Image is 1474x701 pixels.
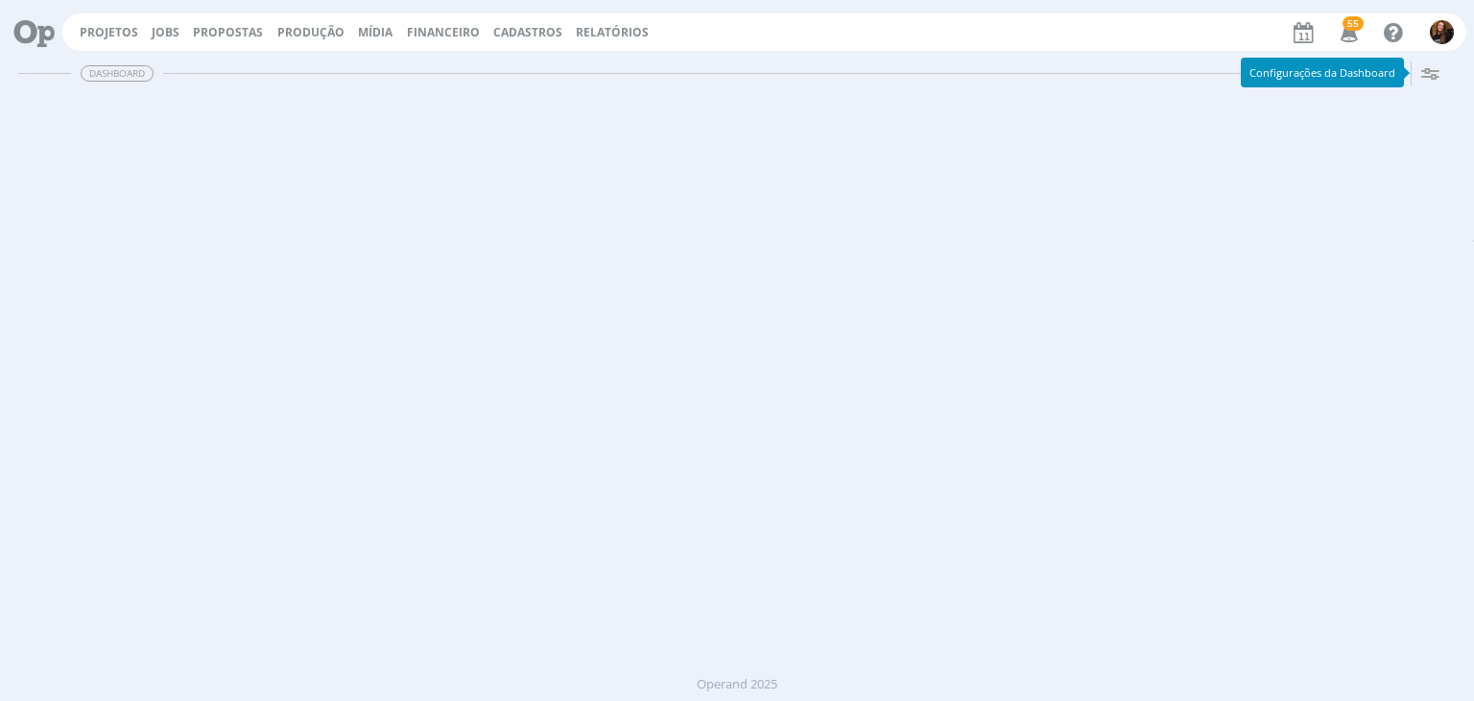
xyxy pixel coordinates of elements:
[193,24,263,40] span: Propostas
[152,24,179,40] a: Jobs
[272,25,350,40] button: Produção
[576,24,649,40] a: Relatórios
[407,24,480,40] a: Financeiro
[493,24,562,40] span: Cadastros
[1429,15,1455,49] button: T
[80,24,138,40] a: Projetos
[1328,15,1367,50] button: 55
[352,25,398,40] button: Mídia
[487,25,568,40] button: Cadastros
[81,65,154,82] span: Dashboard
[1430,20,1454,44] img: T
[146,25,185,40] button: Jobs
[187,25,269,40] button: Propostas
[358,24,392,40] a: Mídia
[74,25,144,40] button: Projetos
[1241,58,1404,87] div: Configurações da Dashboard
[401,25,486,40] button: Financeiro
[1343,16,1364,31] span: 55
[277,24,345,40] a: Produção
[570,25,654,40] button: Relatórios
